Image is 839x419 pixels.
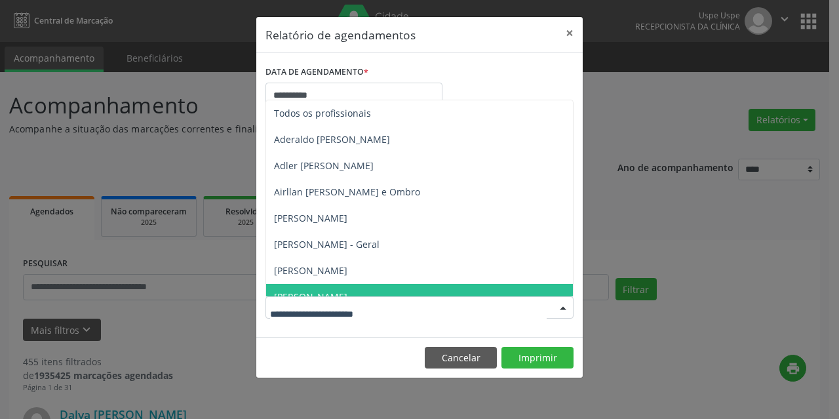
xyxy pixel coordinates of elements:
[274,159,374,172] span: Adler [PERSON_NAME]
[501,347,574,369] button: Imprimir
[274,186,420,198] span: Airllan [PERSON_NAME] e Ombro
[425,347,497,369] button: Cancelar
[274,290,347,303] span: [PERSON_NAME]
[274,212,347,224] span: [PERSON_NAME]
[274,238,380,250] span: [PERSON_NAME] - Geral
[274,107,371,119] span: Todos os profissionais
[556,17,583,49] button: Close
[274,264,347,277] span: [PERSON_NAME]
[274,133,390,146] span: Aderaldo [PERSON_NAME]
[265,62,368,83] label: DATA DE AGENDAMENTO
[265,26,416,43] h5: Relatório de agendamentos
